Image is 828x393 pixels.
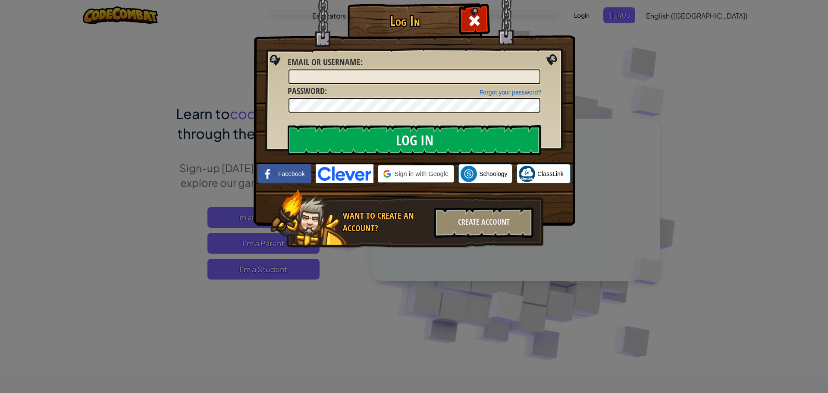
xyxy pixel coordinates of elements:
input: Log In [288,125,541,155]
div: Sign in with Google [378,165,454,182]
span: ClassLink [537,170,564,178]
span: Facebook [278,170,304,178]
span: Email or Username [288,56,361,68]
div: Create Account [434,208,533,238]
img: schoology.png [461,166,477,182]
label: : [288,56,363,69]
div: Want to create an account? [343,210,429,234]
label: : [288,85,327,97]
img: classlink-logo-small.png [519,166,535,182]
a: Forgot your password? [480,89,541,96]
span: Sign in with Google [395,170,448,178]
img: clever-logo-blue.png [316,164,373,183]
span: Password [288,85,325,97]
span: Schoology [479,170,507,178]
h1: Log In [350,13,460,28]
img: facebook_small.png [260,166,276,182]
